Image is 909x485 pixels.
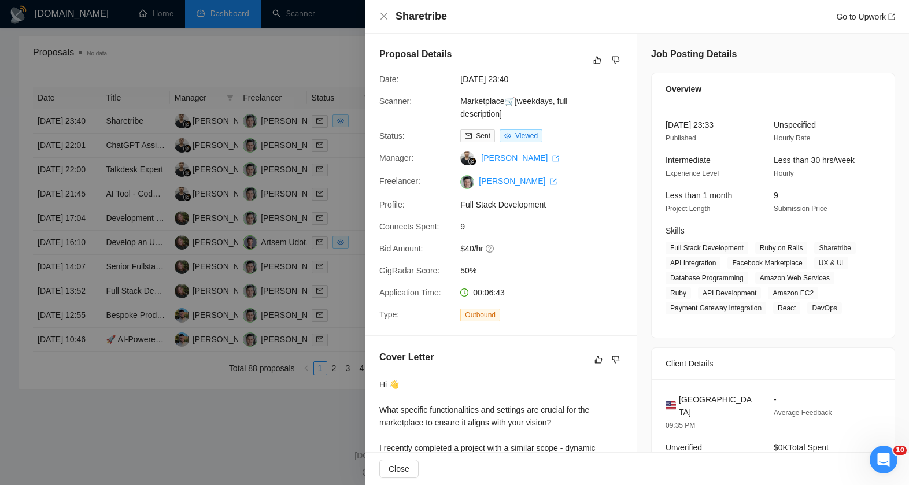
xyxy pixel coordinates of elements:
[460,220,634,233] span: 9
[888,13,895,20] span: export
[807,302,841,314] span: DevOps
[666,205,710,213] span: Project Length
[460,264,634,277] span: 50%
[460,309,500,321] span: Outbound
[460,242,634,255] span: $40/hr
[379,176,420,186] span: Freelancer:
[460,288,468,297] span: clock-circle
[774,409,832,417] span: Average Feedback
[666,287,691,299] span: Ruby
[773,302,800,314] span: React
[379,97,412,106] span: Scanner:
[379,310,399,319] span: Type:
[476,132,490,140] span: Sent
[774,191,778,200] span: 9
[379,200,405,209] span: Profile:
[774,205,827,213] span: Submission Price
[666,134,696,142] span: Published
[774,120,816,129] span: Unspecified
[768,287,818,299] span: Amazon EC2
[666,443,702,452] span: Unverified
[550,178,557,185] span: export
[379,244,423,253] span: Bid Amount:
[727,257,807,269] span: Facebook Marketplace
[666,120,714,129] span: [DATE] 23:33
[389,462,409,475] span: Close
[666,257,720,269] span: API Integration
[379,222,439,231] span: Connects Spent:
[774,156,855,165] span: Less than 30 hrs/week
[651,47,737,61] h5: Job Posting Details
[755,242,808,254] span: Ruby on Rails
[379,460,419,478] button: Close
[396,9,447,24] h4: Sharetribe
[774,443,829,452] span: $0K Total Spent
[755,272,834,284] span: Amazon Web Services
[379,153,413,162] span: Manager:
[679,393,755,419] span: [GEOGRAPHIC_DATA]
[666,169,719,177] span: Experience Level
[379,12,389,21] span: close
[504,132,511,139] span: eye
[774,395,777,404] span: -
[666,348,881,379] div: Client Details
[814,242,855,254] span: Sharetribe
[666,421,695,430] span: 09:35 PM
[609,353,623,366] button: dislike
[460,198,634,211] span: Full Stack Development
[379,12,389,21] button: Close
[893,446,907,455] span: 10
[468,157,476,165] img: gigradar-bm.png
[594,355,603,364] span: like
[460,73,634,86] span: [DATE] 23:40
[609,53,623,67] button: dislike
[774,169,794,177] span: Hourly
[379,350,434,364] h5: Cover Letter
[592,353,605,366] button: like
[666,399,676,412] img: 🇺🇸
[612,355,620,364] span: dislike
[379,47,452,61] h5: Proposal Details
[774,134,810,142] span: Hourly Rate
[593,55,601,65] span: like
[666,242,748,254] span: Full Stack Development
[460,175,474,189] img: c1Tebym3BND9d52IcgAhOjDIggZNrr93DrArCnDDhQCo9DNa2fMdUdlKkX3cX7l7jn
[515,132,538,140] span: Viewed
[552,155,559,162] span: export
[814,257,848,269] span: UX & UI
[486,244,495,253] span: question-circle
[379,266,439,275] span: GigRadar Score:
[698,287,761,299] span: API Development
[379,75,398,84] span: Date:
[379,288,441,297] span: Application Time:
[666,226,685,235] span: Skills
[836,12,895,21] a: Go to Upworkexport
[666,191,732,200] span: Less than 1 month
[590,53,604,67] button: like
[666,302,766,314] span: Payment Gateway Integration
[666,156,711,165] span: Intermediate
[460,97,567,119] a: Marketplace🛒[weekdays, full description]
[870,446,897,473] iframe: Intercom live chat
[379,131,405,140] span: Status:
[481,153,559,162] a: [PERSON_NAME] export
[479,176,557,186] a: [PERSON_NAME] export
[612,55,620,65] span: dislike
[666,83,701,95] span: Overview
[465,132,472,139] span: mail
[473,288,505,297] span: 00:06:43
[666,272,748,284] span: Database Programming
